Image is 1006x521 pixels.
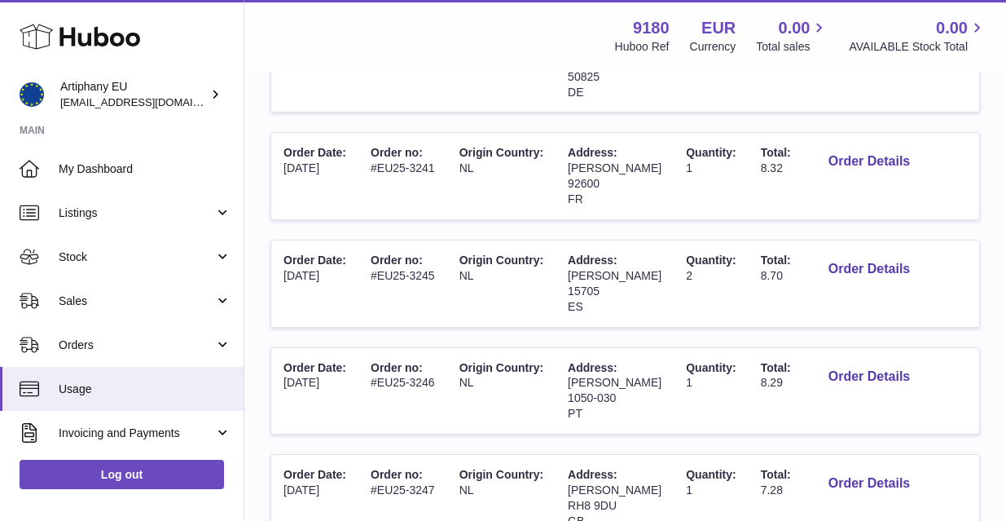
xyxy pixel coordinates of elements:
[283,254,346,267] span: Order Date:
[447,241,556,327] td: NL
[568,146,617,159] span: Address:
[815,145,923,179] button: Order Details
[568,70,600,83] span: 50825
[459,146,543,159] span: Origin Country:
[690,39,736,55] div: Currency
[59,294,214,309] span: Sales
[761,254,791,267] span: Total:
[271,133,358,219] td: [DATE]
[568,269,661,282] span: [PERSON_NAME]
[815,360,923,394] button: Order Details
[59,382,231,397] span: Usage
[761,468,791,481] span: Total:
[371,146,423,159] span: Order no:
[568,300,583,313] span: ES
[756,17,828,55] a: 0.00 Total sales
[815,467,923,501] button: Order Details
[686,254,736,267] span: Quantity:
[459,361,543,374] span: Origin Country:
[568,499,617,512] span: RH8 9DU
[568,376,661,389] span: [PERSON_NAME]
[568,254,617,267] span: Address:
[371,468,423,481] span: Order no:
[568,407,582,420] span: PT
[358,348,447,435] td: #EU25-3246
[283,361,346,374] span: Order Date:
[568,285,600,298] span: 15705
[686,361,736,374] span: Quantity:
[371,361,423,374] span: Order no:
[761,146,791,159] span: Total:
[568,361,617,374] span: Address:
[59,249,214,265] span: Stock
[815,253,923,286] button: Order Details
[59,338,214,353] span: Orders
[271,241,358,327] td: [DATE]
[568,86,583,99] span: DE
[59,205,214,221] span: Listings
[20,460,224,489] a: Log out
[271,348,358,435] td: [DATE]
[674,348,748,435] td: 1
[674,133,748,219] td: 1
[447,348,556,435] td: NL
[459,468,543,481] span: Origin Country:
[615,39,670,55] div: Huboo Ref
[686,146,736,159] span: Quantity:
[371,254,423,267] span: Order no:
[779,17,811,39] span: 0.00
[459,254,543,267] span: Origin Country:
[568,192,583,205] span: FR
[936,17,968,39] span: 0.00
[447,133,556,219] td: NL
[283,468,346,481] span: Order Date:
[761,361,791,374] span: Total:
[568,391,616,404] span: 1050-030
[849,17,986,55] a: 0.00 AVAILABLE Stock Total
[568,468,617,481] span: Address:
[59,161,231,177] span: My Dashboard
[59,426,214,441] span: Invoicing and Payments
[686,468,736,481] span: Quantity:
[701,17,736,39] strong: EUR
[568,177,600,190] span: 92600
[283,146,346,159] span: Order Date:
[849,39,986,55] span: AVAILABLE Stock Total
[761,483,783,497] span: 7.28
[674,241,748,327] td: 2
[358,241,447,327] td: #EU25-3245
[761,269,783,282] span: 8.70
[568,161,661,174] span: [PERSON_NAME]
[60,79,207,110] div: Artiphany EU
[20,82,44,107] img: artiphany@artiphany.eu
[761,376,783,389] span: 8.29
[568,483,661,497] span: [PERSON_NAME]
[633,17,670,39] strong: 9180
[60,95,239,108] span: [EMAIL_ADDRESS][DOMAIN_NAME]
[761,161,783,174] span: 8.32
[358,133,447,219] td: #EU25-3241
[756,39,828,55] span: Total sales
